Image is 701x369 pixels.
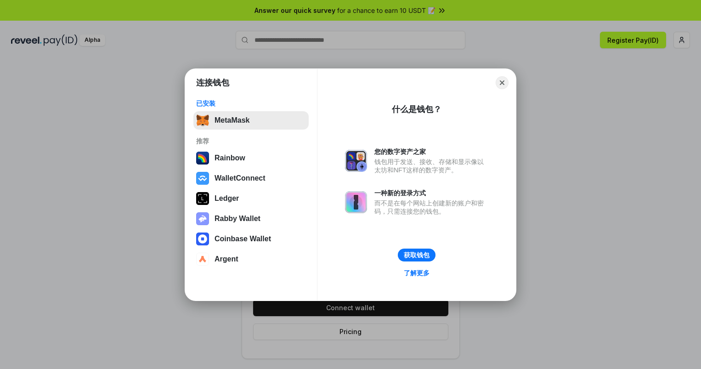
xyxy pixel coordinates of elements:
div: 已安装 [196,99,306,108]
button: 获取钱包 [398,249,435,261]
img: svg+xml,%3Csvg%20xmlns%3D%22http%3A%2F%2Fwww.w3.org%2F2000%2Fsvg%22%20fill%3D%22none%22%20viewBox... [345,150,367,172]
button: Rainbow [193,149,309,167]
button: WalletConnect [193,169,309,187]
button: MetaMask [193,111,309,130]
h1: 连接钱包 [196,77,229,88]
button: Argent [193,250,309,268]
div: 获取钱包 [404,251,430,259]
img: svg+xml,%3Csvg%20width%3D%22120%22%20height%3D%22120%22%20viewBox%3D%220%200%20120%20120%22%20fil... [196,152,209,165]
button: Coinbase Wallet [193,230,309,248]
div: 钱包用于发送、接收、存储和显示像以太坊和NFT这样的数字资产。 [374,158,488,174]
div: Argent [215,255,238,263]
div: 什么是钱包？ [392,104,441,115]
button: Close [496,76,509,89]
div: 您的数字资产之家 [374,148,488,156]
div: Ledger [215,194,239,203]
img: svg+xml,%3Csvg%20width%3D%2228%22%20height%3D%2228%22%20viewBox%3D%220%200%2028%2028%22%20fill%3D... [196,253,209,266]
img: svg+xml,%3Csvg%20xmlns%3D%22http%3A%2F%2Fwww.w3.org%2F2000%2Fsvg%22%20fill%3D%22none%22%20viewBox... [196,212,209,225]
div: 而不是在每个网站上创建新的账户和密码，只需连接您的钱包。 [374,199,488,216]
div: Rainbow [215,154,245,162]
div: Coinbase Wallet [215,235,271,243]
img: svg+xml,%3Csvg%20xmlns%3D%22http%3A%2F%2Fwww.w3.org%2F2000%2Fsvg%22%20width%3D%2228%22%20height%3... [196,192,209,205]
div: 一种新的登录方式 [374,189,488,197]
div: MetaMask [215,116,249,125]
div: Rabby Wallet [215,215,260,223]
button: Rabby Wallet [193,210,309,228]
img: svg+xml,%3Csvg%20width%3D%2228%22%20height%3D%2228%22%20viewBox%3D%220%200%2028%2028%22%20fill%3D... [196,233,209,245]
div: 了解更多 [404,269,430,277]
div: WalletConnect [215,174,266,182]
a: 了解更多 [398,267,435,279]
img: svg+xml,%3Csvg%20xmlns%3D%22http%3A%2F%2Fwww.w3.org%2F2000%2Fsvg%22%20fill%3D%22none%22%20viewBox... [345,191,367,213]
button: Ledger [193,189,309,208]
div: 推荐 [196,137,306,145]
img: svg+xml,%3Csvg%20fill%3D%22none%22%20height%3D%2233%22%20viewBox%3D%220%200%2035%2033%22%20width%... [196,114,209,127]
img: svg+xml,%3Csvg%20width%3D%2228%22%20height%3D%2228%22%20viewBox%3D%220%200%2028%2028%22%20fill%3D... [196,172,209,185]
